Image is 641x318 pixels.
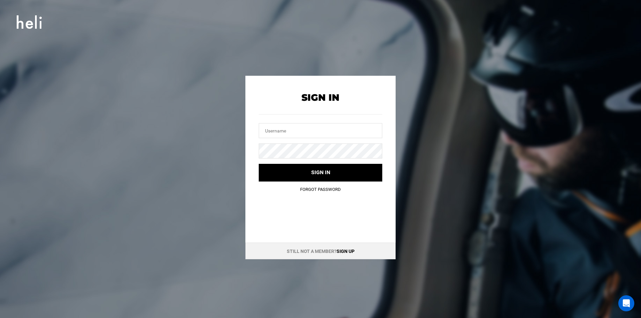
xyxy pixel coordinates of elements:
[259,92,382,103] h2: Sign In
[618,295,634,311] div: Open Intercom Messenger
[259,123,382,138] input: Username
[337,249,355,254] a: Sign up
[259,164,382,182] button: Sign in
[300,187,341,192] a: Forgot Password
[245,243,396,259] div: Still not a member?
